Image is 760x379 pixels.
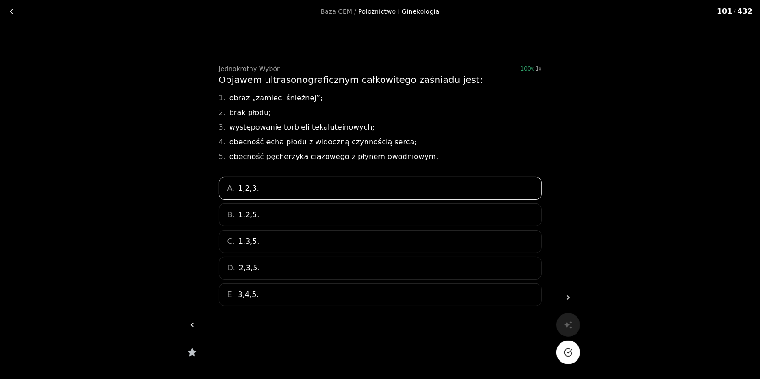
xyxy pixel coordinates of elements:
[219,107,226,118] div: 2.
[219,107,542,118] div: brak płodu;
[535,66,541,72] div: 1
[358,8,439,15] div: Położnictwo i Ginekologia
[521,66,535,72] span: 100
[219,66,280,72] div: Jednokrotny Wybór
[238,183,259,194] span: 1,2,3.
[219,151,542,162] div: obecność pęcherzyka ciążowego z płynem owodniowym.
[239,263,260,274] span: 2,3,5.
[227,183,235,194] span: A.
[556,341,580,364] button: Na pewno?
[219,283,542,306] div: E.3,4,5.
[239,236,260,247] span: 1,3,5.
[354,8,356,15] span: /
[717,6,756,17] div: 101 432
[219,74,542,85] div: Objawem ultrasonograficznym całkowitego zaśniadu jest:
[227,289,234,300] span: E.
[521,66,542,72] div: 100%
[227,236,235,247] span: C.
[219,203,542,226] div: B.1,2,5.
[227,263,235,274] span: D.
[238,289,259,300] span: 3,4,5.
[239,209,260,220] span: 1,2,5.
[219,177,542,200] div: A.1,2,3.
[219,122,226,133] div: 3.
[219,122,542,133] div: występowanie torbieli tekaluteinowych;
[219,137,542,148] div: obecność echa płodu z widoczną czynnością serca;
[219,93,226,104] div: 1.
[219,257,542,280] div: D.2,3,5.
[219,137,226,148] div: 4.
[734,6,736,17] span: /
[321,8,352,15] a: Baza CEM
[227,209,235,220] span: B.
[219,93,542,104] div: obraz „zamieci śnieżnej”;
[219,151,226,162] div: 5.
[219,230,542,253] div: C.1,3,5.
